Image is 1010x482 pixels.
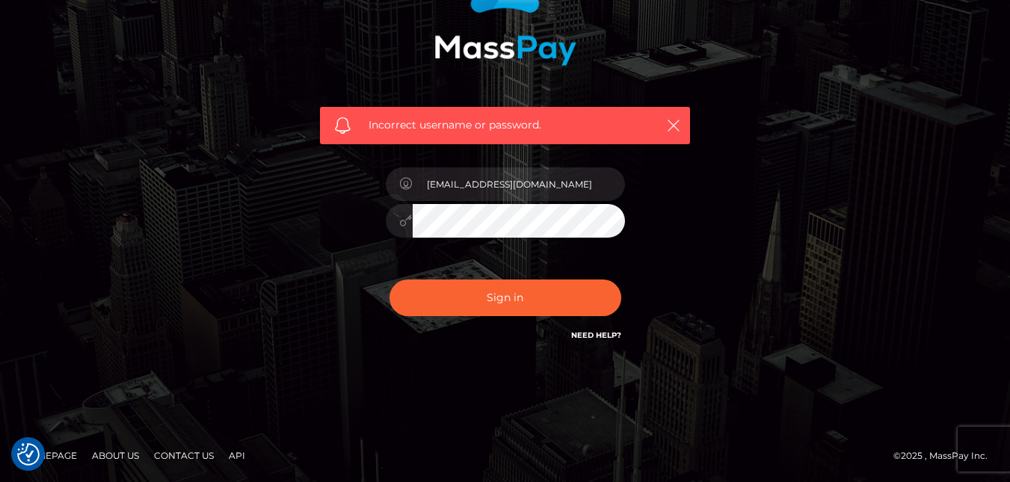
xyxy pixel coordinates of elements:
input: Username... [413,167,625,201]
a: About Us [86,444,145,467]
div: © 2025 , MassPay Inc. [893,448,999,464]
span: Incorrect username or password. [369,117,641,133]
img: Revisit consent button [17,443,40,466]
button: Consent Preferences [17,443,40,466]
a: Need Help? [571,330,621,340]
a: Contact Us [148,444,220,467]
a: Homepage [16,444,83,467]
a: API [223,444,251,467]
button: Sign in [389,279,621,316]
